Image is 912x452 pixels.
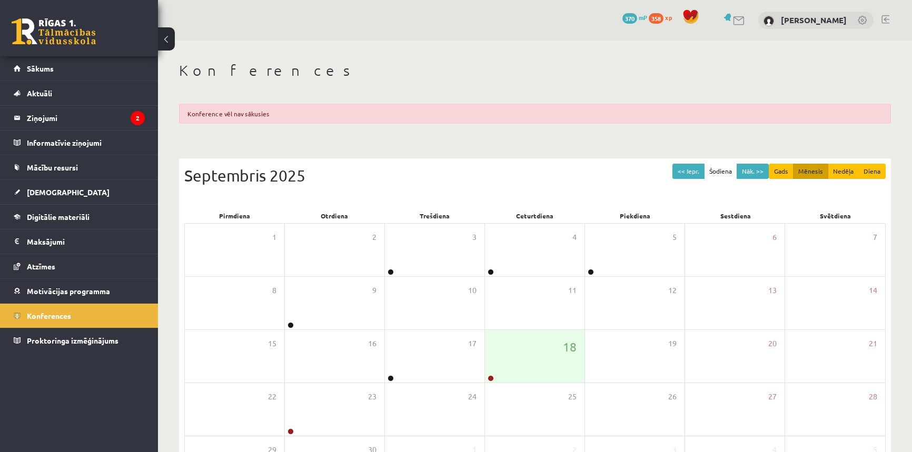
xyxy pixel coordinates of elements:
[27,229,145,254] legend: Maksājumi
[272,285,276,296] span: 8
[268,338,276,349] span: 15
[284,208,384,223] div: Otrdiena
[768,338,777,349] span: 20
[272,232,276,243] span: 1
[786,208,886,223] div: Svētdiena
[14,328,145,353] a: Proktoringa izmēģinājums
[184,164,886,187] div: Septembris 2025
[14,106,145,130] a: Ziņojumi2
[14,81,145,105] a: Aktuāli
[27,88,52,98] span: Aktuāli
[828,164,859,179] button: Nedēļa
[568,285,577,296] span: 11
[685,208,785,223] div: Sestdiena
[14,130,145,155] a: Informatīvie ziņojumi
[793,164,828,179] button: Mēnesis
[12,18,96,45] a: Rīgas 1. Tālmācības vidusskola
[27,311,71,320] span: Konferences
[368,391,376,403] span: 23
[468,338,477,349] span: 17
[368,338,376,349] span: 16
[622,13,637,24] span: 370
[781,15,847,25] a: [PERSON_NAME]
[639,13,647,22] span: mP
[485,208,585,223] div: Ceturtdiena
[372,285,376,296] span: 9
[858,164,886,179] button: Diena
[672,232,677,243] span: 5
[179,104,891,124] div: Konference vēl nav sākusies
[14,180,145,204] a: [DEMOGRAPHIC_DATA]
[672,164,705,179] button: << Iepr.
[468,285,477,296] span: 10
[27,286,110,296] span: Motivācijas programma
[27,130,145,155] legend: Informatīvie ziņojumi
[668,285,677,296] span: 12
[472,232,477,243] span: 3
[665,13,672,22] span: xp
[768,391,777,403] span: 27
[563,338,577,356] span: 18
[14,155,145,179] a: Mācību resursi
[14,56,145,81] a: Sākums
[622,13,647,22] a: 370 mP
[27,106,145,130] legend: Ziņojumi
[14,229,145,254] a: Maksājumi
[649,13,663,24] span: 358
[372,232,376,243] span: 2
[468,391,477,403] span: 24
[772,232,777,243] span: 6
[768,285,777,296] span: 13
[184,208,284,223] div: Pirmdiena
[14,279,145,303] a: Motivācijas programma
[14,254,145,278] a: Atzīmes
[668,391,677,403] span: 26
[869,391,877,403] span: 28
[179,62,891,79] h1: Konferences
[14,304,145,328] a: Konferences
[704,164,737,179] button: Šodiena
[27,163,78,172] span: Mācību resursi
[572,232,577,243] span: 4
[268,391,276,403] span: 22
[385,208,485,223] div: Trešdiena
[769,164,794,179] button: Gads
[873,232,877,243] span: 7
[668,338,677,349] span: 19
[27,336,118,345] span: Proktoringa izmēģinājums
[649,13,677,22] a: 358 xp
[869,338,877,349] span: 21
[14,205,145,229] a: Digitālie materiāli
[27,187,110,197] span: [DEMOGRAPHIC_DATA]
[131,111,145,125] i: 2
[764,16,774,26] img: Ingus Riciks
[585,208,685,223] div: Piekdiena
[568,391,577,403] span: 25
[737,164,769,179] button: Nāk. >>
[27,64,54,73] span: Sākums
[27,262,55,271] span: Atzīmes
[27,212,90,222] span: Digitālie materiāli
[869,285,877,296] span: 14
